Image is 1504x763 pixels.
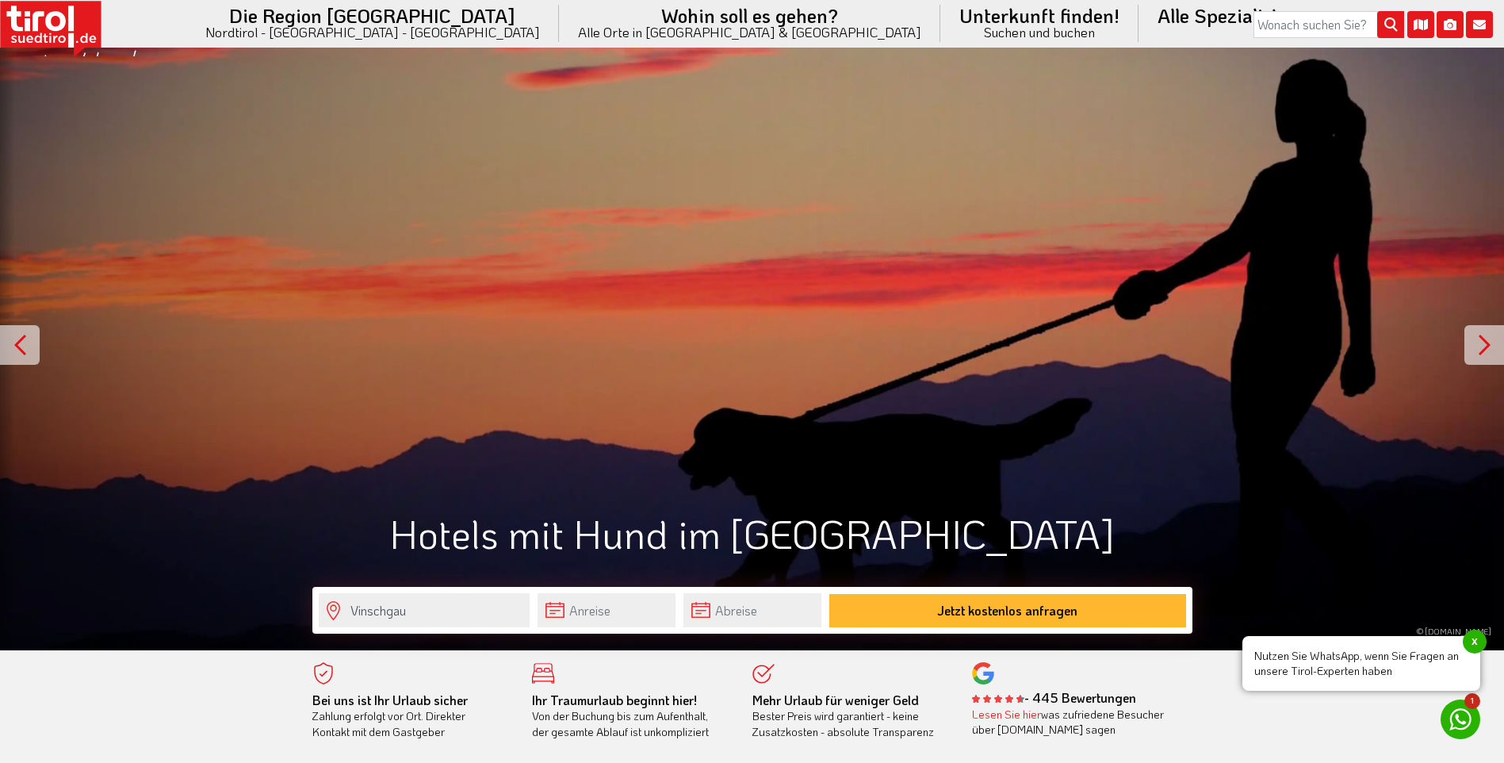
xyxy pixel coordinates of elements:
[1463,630,1487,654] span: x
[972,707,1169,738] div: was zufriedene Besucher über [DOMAIN_NAME] sagen
[205,25,540,39] small: Nordtirol - [GEOGRAPHIC_DATA] - [GEOGRAPHIC_DATA]
[972,689,1136,706] b: - 445 Bewertungen
[538,593,675,627] input: Anreise
[1464,693,1480,709] span: 1
[312,512,1192,555] h1: Hotels mit Hund im [GEOGRAPHIC_DATA]
[959,25,1119,39] small: Suchen und buchen
[312,692,509,740] div: Zahlung erfolgt vor Ort. Direkter Kontakt mit dem Gastgeber
[578,25,921,39] small: Alle Orte in [GEOGRAPHIC_DATA] & [GEOGRAPHIC_DATA]
[1466,11,1493,38] i: Kontakt
[972,707,1041,722] a: Lesen Sie hier
[1437,11,1464,38] i: Fotogalerie
[532,692,697,708] b: Ihr Traumurlaub beginnt hier!
[1242,636,1480,691] span: Nutzen Sie WhatsApp, wenn Sie Fragen an unsere Tirol-Experten haben
[752,692,949,740] div: Bester Preis wird garantiert - keine Zusatzkosten - absolute Transparenz
[1407,11,1434,38] i: Karte öffnen
[1253,11,1404,38] input: Wonach suchen Sie?
[319,593,530,627] input: Wo soll's hingehen?
[532,692,729,740] div: Von der Buchung bis zum Aufenthalt, der gesamte Ablauf ist unkompliziert
[752,692,919,708] b: Mehr Urlaub für weniger Geld
[312,692,468,708] b: Bei uns ist Ihr Urlaub sicher
[829,594,1186,627] button: Jetzt kostenlos anfragen
[683,593,821,627] input: Abreise
[1441,700,1480,739] a: 1 Nutzen Sie WhatsApp, wenn Sie Fragen an unsere Tirol-Experten habenx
